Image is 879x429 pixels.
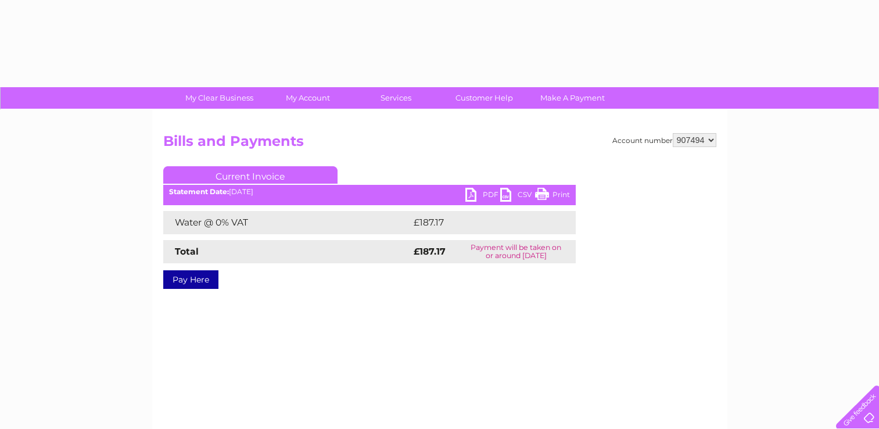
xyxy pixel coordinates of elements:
a: PDF [465,188,500,205]
a: My Clear Business [171,87,267,109]
div: Account number [612,133,716,147]
a: Customer Help [436,87,532,109]
td: Payment will be taken on or around [DATE] [457,240,575,263]
td: Water @ 0% VAT [163,211,411,234]
a: Print [535,188,570,205]
strong: Total [175,246,199,257]
a: CSV [500,188,535,205]
strong: £187.17 [414,246,446,257]
a: Services [348,87,444,109]
a: My Account [260,87,356,109]
a: Pay Here [163,270,218,289]
h2: Bills and Payments [163,133,716,155]
a: Make A Payment [525,87,620,109]
div: [DATE] [163,188,576,196]
a: Current Invoice [163,166,338,184]
td: £187.17 [411,211,553,234]
b: Statement Date: [169,187,229,196]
